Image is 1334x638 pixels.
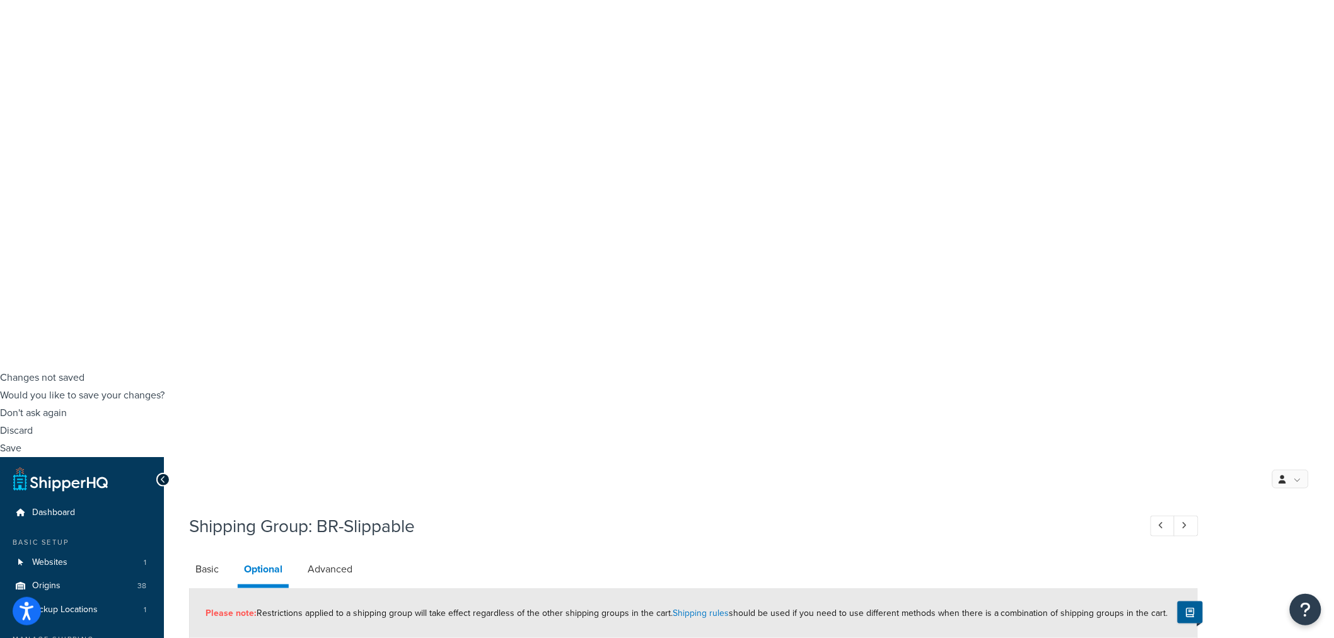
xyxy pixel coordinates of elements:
[9,598,154,622] li: Pickup Locations
[301,554,359,584] a: Advanced
[9,537,154,548] div: Basic Setup
[189,514,1127,538] h1: Shipping Group: BR-Slippable
[9,501,154,525] a: Dashboard
[206,606,1168,620] span: Restrictions applied to a shipping group will take effect regardless of the other shipping groups...
[32,507,75,518] span: Dashboard
[673,606,729,620] a: Shipping rules
[1151,516,1175,536] a: Previous Record
[144,605,146,615] span: 1
[1174,516,1198,536] a: Next Record
[9,551,154,574] li: Websites
[32,557,67,568] span: Websites
[137,581,146,591] span: 38
[1290,594,1321,625] button: Open Resource Center
[144,557,146,568] span: 1
[206,606,257,620] strong: Please note:
[238,554,289,588] a: Optional
[189,554,225,584] a: Basic
[9,598,154,622] a: Pickup Locations1
[32,581,61,591] span: Origins
[9,551,154,574] a: Websites1
[9,574,154,598] li: Origins
[1178,601,1203,623] button: Show Help Docs
[32,605,98,615] span: Pickup Locations
[9,574,154,598] a: Origins38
